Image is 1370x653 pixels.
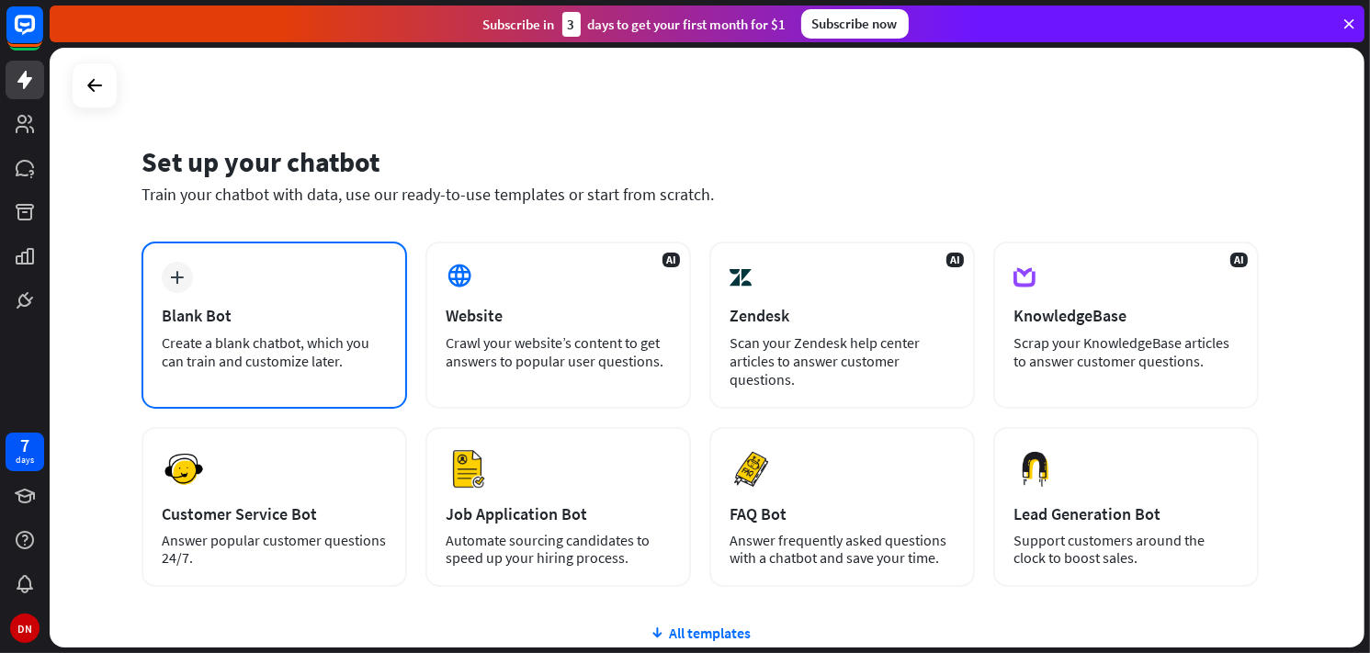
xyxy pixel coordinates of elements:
[171,271,185,284] i: plus
[662,253,680,267] span: AI
[730,305,955,326] div: Zendesk
[162,305,387,326] div: Blank Bot
[162,503,387,524] div: Customer Service Bot
[10,614,40,643] div: DN
[446,333,671,370] div: Crawl your website’s content to get answers to popular user questions.
[142,184,1259,205] div: Train your chatbot with data, use our ready-to-use templates or start from scratch.
[1013,532,1239,567] div: Support customers around the clock to boost sales.
[946,253,964,267] span: AI
[6,433,44,471] a: 7 days
[730,333,955,388] div: Scan your Zendesk help center articles to answer customer questions.
[446,503,671,524] div: Job Application Bot
[730,503,955,524] div: FAQ Bot
[162,532,387,567] div: Answer popular customer questions 24/7.
[142,144,1259,179] div: Set up your chatbot
[730,532,955,567] div: Answer frequently asked questions with a chatbot and save your time.
[1013,333,1239,370] div: Scrap your KnowledgeBase articles to answer customer questions.
[16,454,34,467] div: days
[162,333,387,370] div: Create a blank chatbot, which you can train and customize later.
[801,9,909,39] div: Subscribe now
[15,7,70,62] button: Open LiveChat chat widget
[483,12,787,37] div: Subscribe in days to get your first month for $1
[1230,253,1248,267] span: AI
[142,624,1259,642] div: All templates
[446,305,671,326] div: Website
[20,437,29,454] div: 7
[1013,305,1239,326] div: KnowledgeBase
[1013,503,1239,524] div: Lead Generation Bot
[446,532,671,567] div: Automate sourcing candidates to speed up your hiring process.
[562,12,581,37] div: 3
